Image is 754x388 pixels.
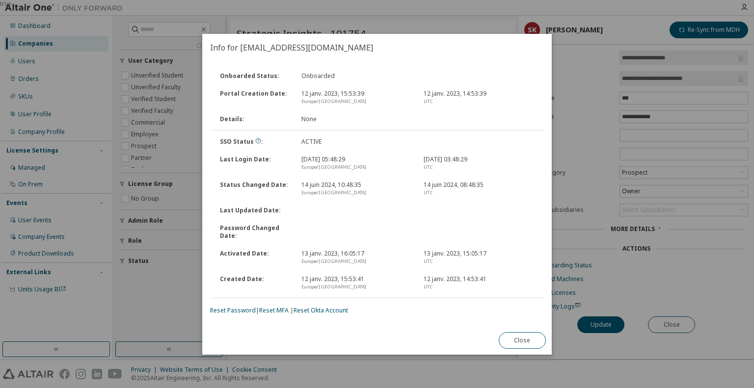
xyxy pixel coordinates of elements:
[294,306,348,314] a: Reset Okta Account
[301,163,412,171] div: Europe/[GEOGRAPHIC_DATA]
[296,250,418,265] div: 13 janv. 2023, 16:05:17
[214,115,296,123] div: Details :
[214,155,296,171] div: Last Login Date :
[296,181,418,197] div: 14 juin 2024, 10:48:35
[418,90,540,105] div: 12 janv. 2023, 14:53:39
[202,34,552,61] h2: Info for [EMAIL_ADDRESS][DOMAIN_NAME]
[301,189,412,197] div: Europe/[GEOGRAPHIC_DATA]
[214,72,296,80] div: Onboarded Status :
[424,258,534,265] div: UTC
[259,306,289,314] a: Reset MFA
[424,163,534,171] div: UTC
[418,155,540,171] div: [DATE] 03:48:29
[424,98,534,105] div: UTC
[210,306,256,314] a: Reset Password
[296,115,418,123] div: None
[424,283,534,291] div: UTC
[210,307,544,314] div: | |
[418,275,540,291] div: 12 janv. 2023, 14:53:41
[296,72,418,80] div: Onboarded
[301,283,412,291] div: Europe/[GEOGRAPHIC_DATA]
[301,98,412,105] div: Europe/[GEOGRAPHIC_DATA]
[296,90,418,105] div: 12 janv. 2023, 15:53:39
[214,90,296,105] div: Portal Creation Date :
[296,138,418,146] div: ACTIVE
[214,207,296,214] div: Last Updated Date :
[301,258,412,265] div: Europe/[GEOGRAPHIC_DATA]
[296,155,418,171] div: [DATE] 05:48:29
[418,181,540,197] div: 14 juin 2024, 08:48:35
[418,250,540,265] div: 13 janv. 2023, 15:05:17
[499,332,546,349] button: Close
[214,275,296,291] div: Created Date :
[214,138,296,146] div: SSO Status :
[296,275,418,291] div: 12 janv. 2023, 15:53:41
[214,250,296,265] div: Activated Date :
[214,181,296,197] div: Status Changed Date :
[424,189,534,197] div: UTC
[214,224,296,240] div: Password Changed Date :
